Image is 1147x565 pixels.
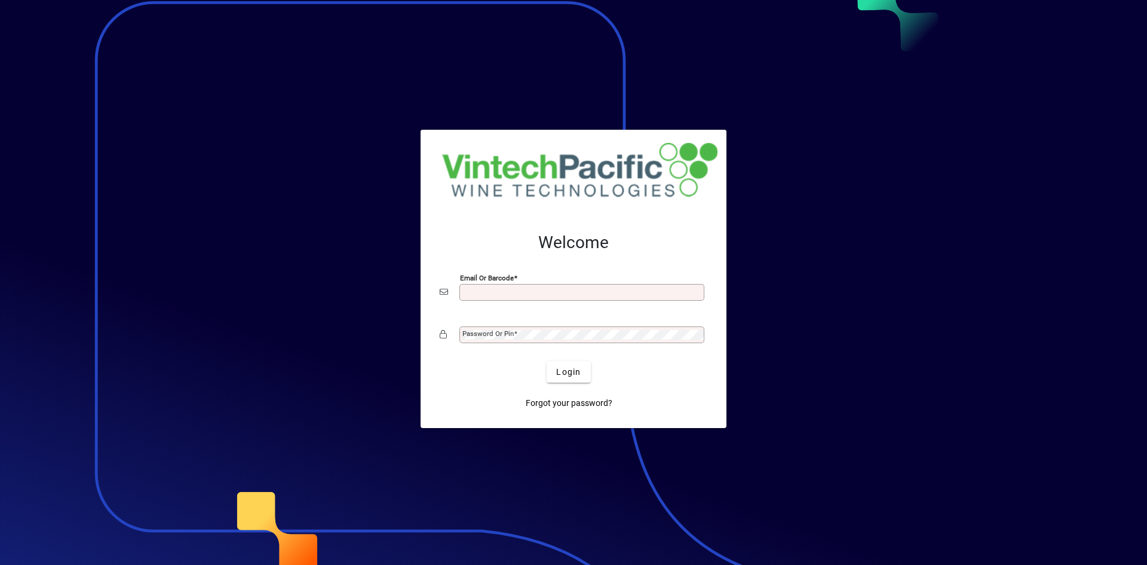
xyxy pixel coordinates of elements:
button: Login [547,361,590,383]
mat-label: Email or Barcode [460,274,514,282]
a: Forgot your password? [521,392,617,414]
span: Login [556,366,581,378]
mat-label: Password or Pin [462,329,514,338]
span: Forgot your password? [526,397,612,410]
h2: Welcome [440,233,707,253]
